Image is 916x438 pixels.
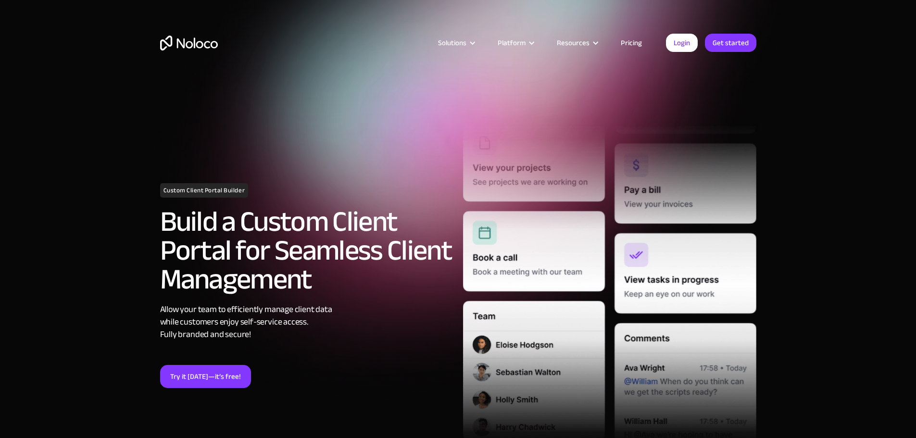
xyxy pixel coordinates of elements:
[160,183,249,198] h1: Custom Client Portal Builder
[666,34,698,52] a: Login
[160,36,218,50] a: home
[705,34,756,52] a: Get started
[557,37,590,49] div: Resources
[609,37,654,49] a: Pricing
[160,303,453,341] div: Allow your team to efficiently manage client data while customers enjoy self-service access. Full...
[498,37,526,49] div: Platform
[438,37,466,49] div: Solutions
[426,37,486,49] div: Solutions
[486,37,545,49] div: Platform
[160,365,251,388] a: Try it [DATE]—it’s free!
[545,37,609,49] div: Resources
[160,207,453,294] h2: Build a Custom Client Portal for Seamless Client Management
